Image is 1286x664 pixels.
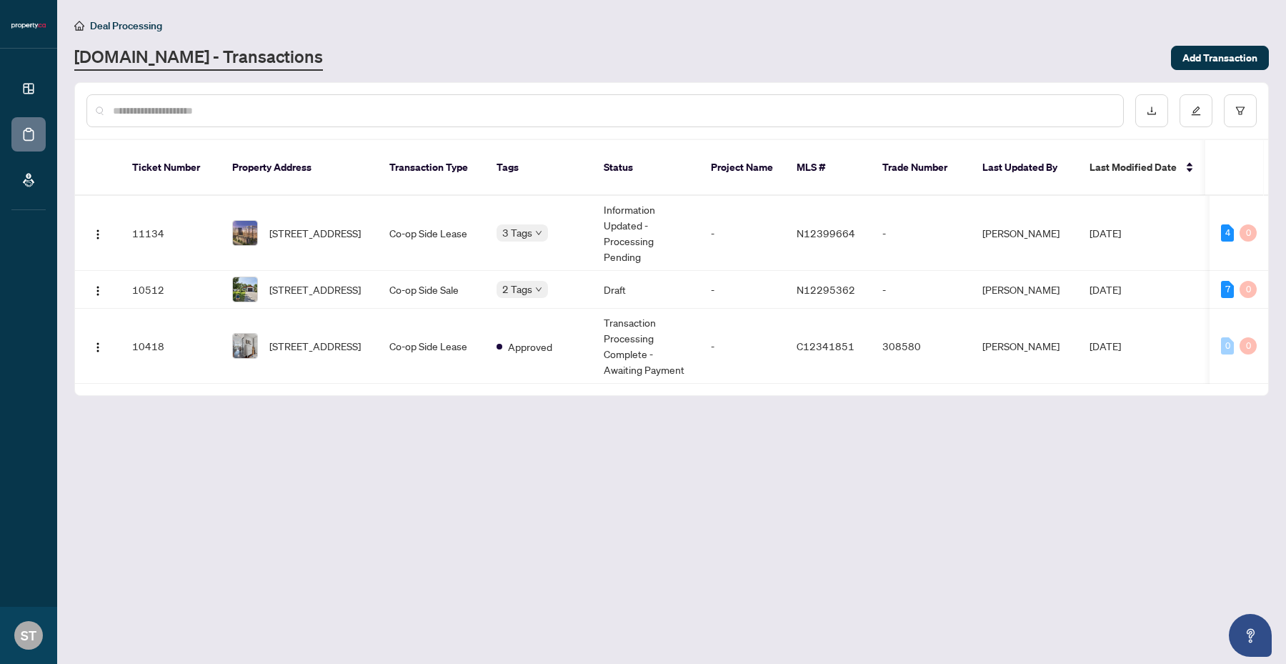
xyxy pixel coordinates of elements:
[1221,337,1234,355] div: 0
[699,309,785,384] td: -
[1235,106,1245,116] span: filter
[269,338,361,354] span: [STREET_ADDRESS]
[1090,227,1121,239] span: [DATE]
[1191,106,1201,116] span: edit
[1229,614,1272,657] button: Open asap
[1078,140,1207,196] th: Last Modified Date
[797,340,854,352] span: C12341851
[1147,106,1157,116] span: download
[233,334,257,358] img: thumbnail-img
[121,140,221,196] th: Ticket Number
[1090,283,1121,296] span: [DATE]
[92,285,104,297] img: Logo
[233,277,257,302] img: thumbnail-img
[592,271,699,309] td: Draft
[1240,224,1257,242] div: 0
[121,309,221,384] td: 10418
[1221,224,1234,242] div: 4
[592,140,699,196] th: Status
[92,229,104,240] img: Logo
[699,271,785,309] td: -
[92,342,104,353] img: Logo
[1090,159,1177,175] span: Last Modified Date
[269,225,361,241] span: [STREET_ADDRESS]
[378,140,485,196] th: Transaction Type
[74,21,84,31] span: home
[502,224,532,241] span: 3 Tags
[1221,281,1234,298] div: 7
[233,221,257,245] img: thumbnail-img
[535,286,542,293] span: down
[378,196,485,271] td: Co-op Side Lease
[502,281,532,297] span: 2 Tags
[121,271,221,309] td: 10512
[699,140,785,196] th: Project Name
[592,196,699,271] td: Information Updated - Processing Pending
[699,196,785,271] td: -
[1090,340,1121,352] span: [DATE]
[1224,94,1257,127] button: filter
[592,309,699,384] td: Transaction Processing Complete - Awaiting Payment
[785,140,871,196] th: MLS #
[378,271,485,309] td: Co-op Side Sale
[871,271,971,309] td: -
[485,140,592,196] th: Tags
[1182,46,1257,69] span: Add Transaction
[1180,94,1212,127] button: edit
[86,222,109,244] button: Logo
[971,196,1078,271] td: [PERSON_NAME]
[11,21,46,30] img: logo
[86,278,109,301] button: Logo
[1240,337,1257,355] div: 0
[971,309,1078,384] td: [PERSON_NAME]
[971,271,1078,309] td: [PERSON_NAME]
[269,282,361,297] span: [STREET_ADDRESS]
[21,625,36,645] span: ST
[797,227,855,239] span: N12399664
[797,283,855,296] span: N12295362
[1135,94,1168,127] button: download
[121,196,221,271] td: 11134
[1240,281,1257,298] div: 0
[221,140,378,196] th: Property Address
[871,196,971,271] td: -
[535,229,542,237] span: down
[1171,46,1269,70] button: Add Transaction
[871,309,971,384] td: 308580
[90,19,162,32] span: Deal Processing
[871,140,971,196] th: Trade Number
[86,335,109,357] button: Logo
[74,45,323,71] a: [DOMAIN_NAME] - Transactions
[508,339,552,355] span: Approved
[971,140,1078,196] th: Last Updated By
[378,309,485,384] td: Co-op Side Lease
